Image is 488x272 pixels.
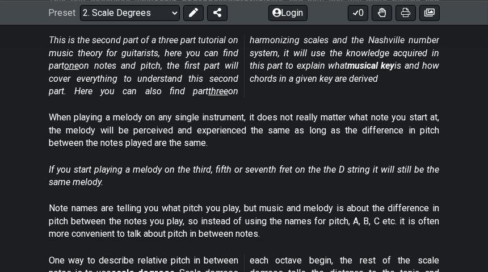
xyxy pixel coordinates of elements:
strong: musical key [347,60,394,71]
em: This is the second part of a three part tutorial on music theory for guitarists, here you can fin... [49,35,439,97]
button: Share Preset [207,5,228,20]
button: Edit Preset [183,5,204,20]
p: When playing a melody on any single instrument, it does not really matter what note you start at,... [49,111,439,149]
span: three [208,86,228,97]
select: Preset [80,5,180,20]
span: Preset [48,7,75,18]
p: Note names are telling you what pitch you play, but music and melody is about the difference in p... [49,202,439,240]
button: Print [396,5,416,20]
span: one [64,60,79,71]
button: 0 [348,5,368,20]
em: If you start playing a melody on the third, fifth or seventh fret on the the D string it will sti... [49,164,439,187]
button: Login [268,5,308,20]
button: Create image [419,5,440,20]
button: Toggle Dexterity for all fretkits [372,5,392,20]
